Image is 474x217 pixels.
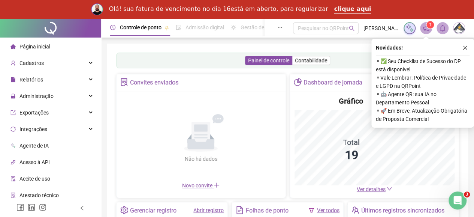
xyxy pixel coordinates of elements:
[91,3,103,15] img: Profile image for Rodolfo
[109,5,328,13] div: Olá! sua fatura de vencimento no dia 16está em aberto, para regularizar
[449,191,467,209] iframe: Intercom live chat
[10,110,16,115] span: export
[10,44,16,49] span: home
[19,143,49,149] span: Agente de IA
[120,206,128,214] span: setting
[376,107,470,123] span: ⚬ 🚀 Em Breve, Atualização Obrigatória de Proposta Comercial
[271,19,289,36] button: ellipsis
[79,205,85,211] span: left
[214,182,220,188] span: plus
[241,24,278,30] span: Gestão de férias
[309,208,314,213] span: filter
[16,203,24,211] span: facebook
[376,90,470,107] span: ⚬ 🤖 Agente QR: sua IA no Departamento Pessoal
[120,24,161,30] span: Controle de ponto
[10,176,16,181] span: audit
[39,203,46,211] span: instagram
[277,25,283,30] span: ellipsis
[464,191,470,197] span: 3
[193,207,224,213] a: Abrir registro
[357,186,392,192] a: Ver detalhes down
[182,182,220,188] span: Novo convite
[19,93,54,99] span: Administração
[10,60,16,66] span: user-add
[246,204,289,217] div: Folhas de ponto
[120,78,128,86] span: solution
[439,25,446,32] span: bell
[19,44,50,50] span: Página inicial
[236,206,244,214] span: file-text
[28,203,35,211] span: linkedin
[110,25,115,30] span: clock-circle
[130,204,176,217] div: Gerenciar registro
[10,160,16,165] span: api
[339,96,363,106] h4: Gráfico
[405,24,414,32] img: sparkle-icon.fc2bf0ac1784a2077858766a79e2daf3.svg
[10,77,16,82] span: file
[294,78,302,86] span: pie-chart
[334,5,371,14] a: clique aqui
[166,155,235,163] div: Não há dados
[363,24,399,32] span: [PERSON_NAME] - Fpj eletronit
[10,193,16,198] span: solution
[176,25,181,30] span: file-done
[349,26,354,31] span: search
[426,21,434,29] sup: 1
[130,76,178,89] div: Convites enviados
[423,25,429,32] span: notification
[357,186,386,192] span: Ver detalhes
[453,23,465,34] img: 58263
[19,60,44,66] span: Cadastros
[248,57,289,63] span: Painel de controle
[10,93,16,99] span: lock
[387,186,392,191] span: down
[19,176,50,182] span: Aceite de uso
[19,192,59,198] span: Atestado técnico
[376,44,403,52] span: Novidades !
[351,206,359,214] span: team
[231,25,236,30] span: sun
[19,159,50,165] span: Acesso à API
[295,57,327,63] span: Contabilidade
[185,24,224,30] span: Admissão digital
[317,207,339,213] a: Ver todos
[19,126,47,132] span: Integrações
[361,204,444,217] div: Últimos registros sincronizados
[19,77,43,83] span: Relatórios
[10,127,16,132] span: sync
[376,57,470,74] span: ⚬ ✅ Seu Checklist de Sucesso do DP está disponível
[304,76,362,89] div: Dashboard de jornada
[164,26,169,30] span: pushpin
[429,22,432,27] span: 1
[462,45,468,50] span: close
[376,74,470,90] span: ⚬ Vale Lembrar: Política de Privacidade e LGPD na QRPoint
[19,110,49,116] span: Exportações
